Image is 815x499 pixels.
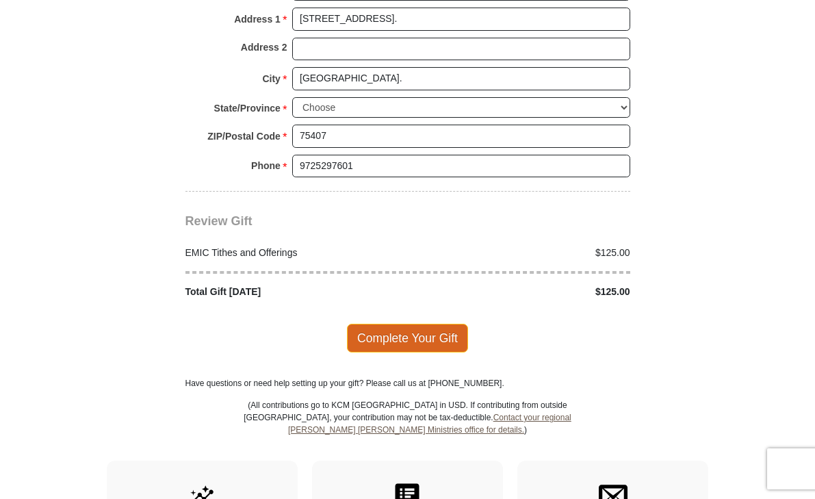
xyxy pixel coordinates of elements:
strong: Address 2 [241,38,287,57]
p: (All contributions go to KCM [GEOGRAPHIC_DATA] in USD. If contributing from outside [GEOGRAPHIC_D... [244,399,572,461]
div: $125.00 [408,285,638,299]
div: EMIC Tithes and Offerings [178,246,408,260]
strong: City [262,69,280,88]
div: Total Gift [DATE] [178,285,408,299]
strong: Phone [251,156,281,175]
span: Complete Your Gift [347,324,468,353]
strong: Address 1 [234,10,281,29]
div: $125.00 [408,246,638,260]
span: Review Gift [185,214,253,228]
strong: State/Province [214,99,281,118]
p: Have questions or need help setting up your gift? Please call us at [PHONE_NUMBER]. [185,377,630,389]
strong: ZIP/Postal Code [207,127,281,146]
